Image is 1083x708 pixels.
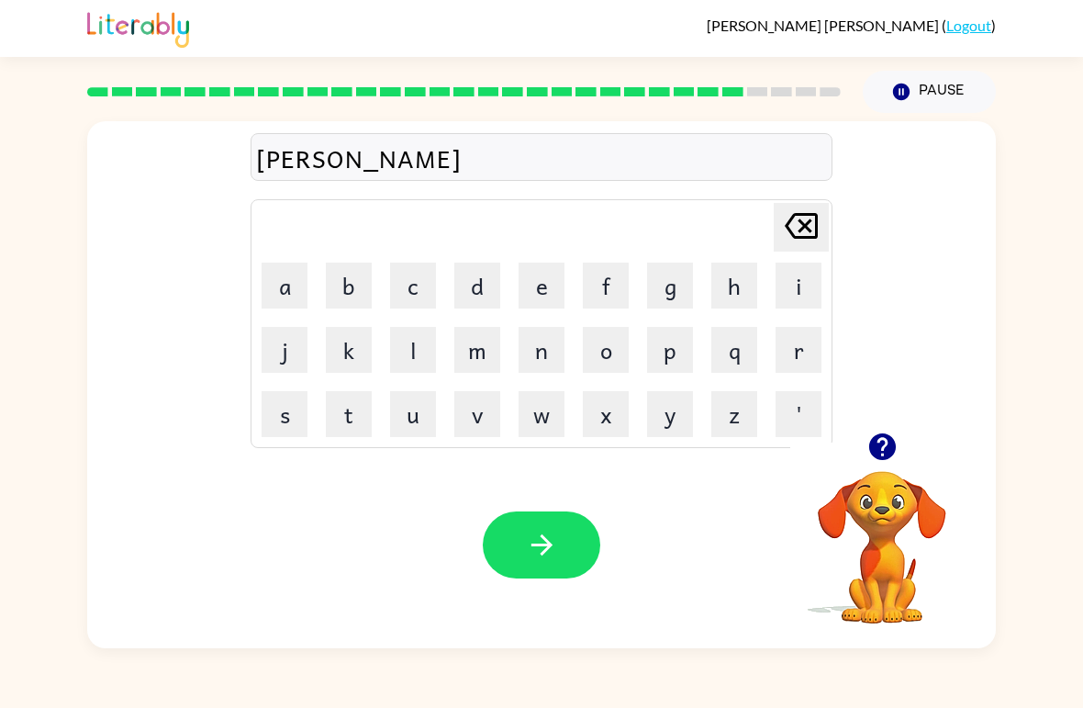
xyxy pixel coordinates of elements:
button: y [647,391,693,437]
button: m [454,327,500,373]
img: Literably [87,7,189,48]
button: t [326,391,372,437]
button: q [711,327,757,373]
button: i [776,263,821,309]
button: k [326,327,372,373]
div: [PERSON_NAME] [256,139,827,177]
button: w [519,391,564,437]
button: n [519,327,564,373]
button: z [711,391,757,437]
video: Your browser must support playing .mp4 files to use Literably. Please try using another browser. [790,443,974,626]
button: l [390,327,436,373]
button: j [262,327,307,373]
button: f [583,263,629,309]
button: s [262,391,307,437]
button: e [519,263,564,309]
button: d [454,263,500,309]
div: ( ) [707,17,996,34]
button: r [776,327,821,373]
button: a [262,263,307,309]
button: b [326,263,372,309]
a: Logout [946,17,991,34]
button: x [583,391,629,437]
button: Pause [863,71,996,113]
span: [PERSON_NAME] [PERSON_NAME] [707,17,942,34]
button: v [454,391,500,437]
button: p [647,327,693,373]
button: ' [776,391,821,437]
button: o [583,327,629,373]
button: c [390,263,436,309]
button: u [390,391,436,437]
button: g [647,263,693,309]
button: h [711,263,757,309]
